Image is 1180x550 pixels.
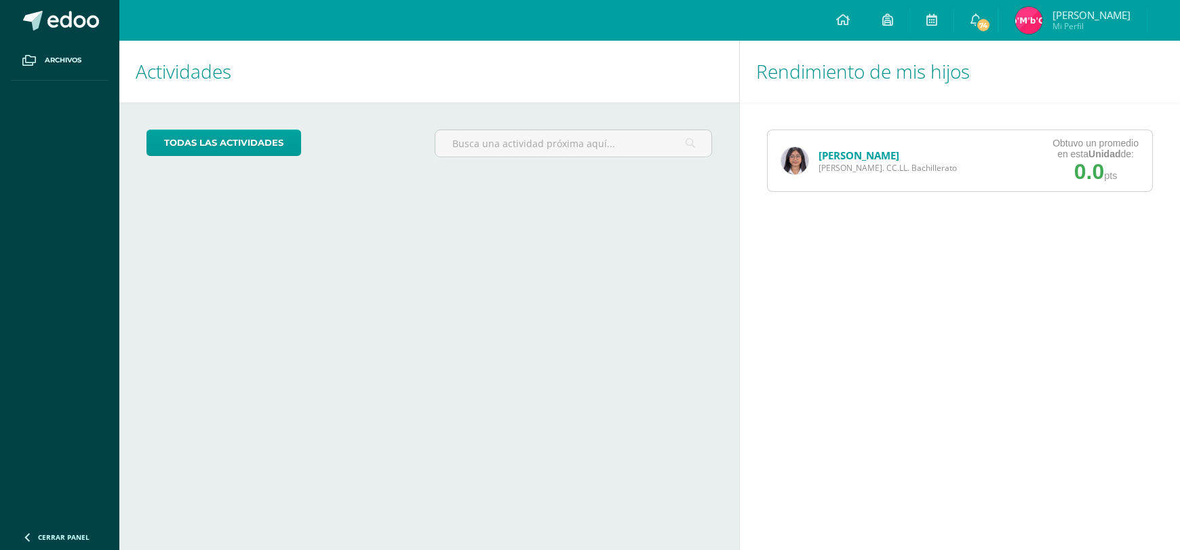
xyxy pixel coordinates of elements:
[11,41,109,81] a: Archivos
[781,147,808,174] img: d568517b083996ee61a55a00c259972c.png
[976,18,991,33] span: 74
[45,55,81,66] span: Archivos
[38,532,90,542] span: Cerrar panel
[756,41,1164,102] h1: Rendimiento de mis hijos
[1074,159,1104,184] span: 0.0
[1053,138,1139,159] div: Obtuvo un promedio en esta de:
[146,130,301,156] a: todas las Actividades
[819,149,899,162] a: [PERSON_NAME]
[1104,170,1117,181] span: pts
[819,162,957,174] span: [PERSON_NAME]. CC.LL. Bachillerato
[1053,8,1130,22] span: [PERSON_NAME]
[435,130,711,157] input: Busca una actividad próxima aquí...
[1015,7,1042,34] img: b0a9fb97db5b02e2105a0abf9dee063c.png
[1053,20,1130,32] span: Mi Perfil
[1088,149,1120,159] strong: Unidad
[136,41,723,102] h1: Actividades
